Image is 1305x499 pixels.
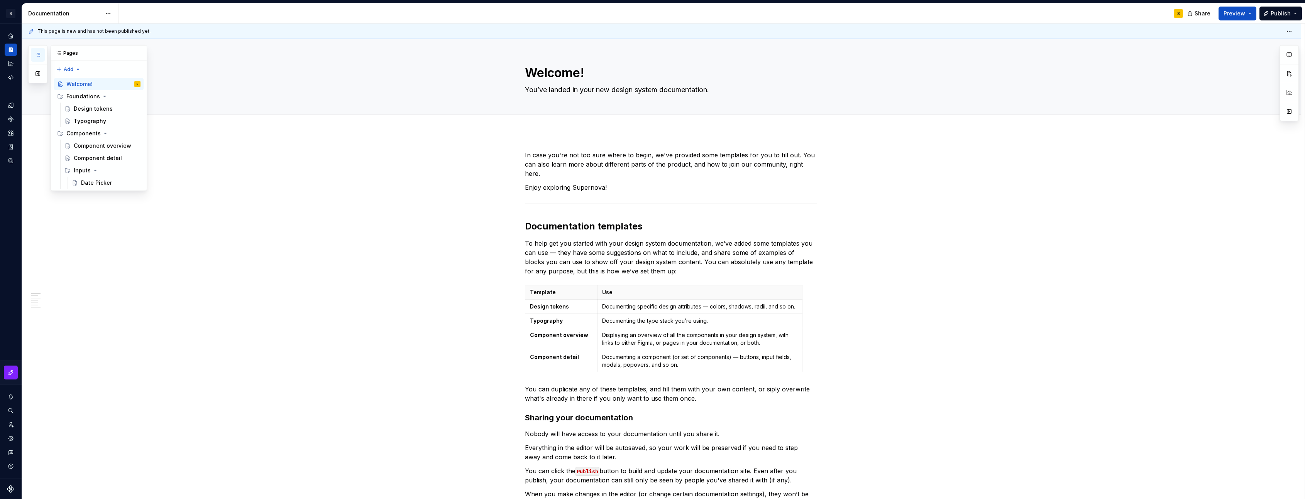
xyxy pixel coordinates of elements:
textarea: Welcome! [523,64,815,82]
a: Data sources [5,155,17,167]
button: Publish [1259,7,1302,20]
code: Publish [575,467,599,476]
a: Code automation [5,71,17,84]
p: Documenting the type stack you’re using. [602,317,797,325]
p: Documenting a component (or set of components) — buttons, input fields, modals, popovers, and so on. [602,353,797,369]
p: In case you're not too sure where to begin, we've provided some templates for you to fill out. Yo... [525,150,817,178]
span: Share [1195,10,1210,17]
p: Use [602,288,797,296]
div: S [136,80,139,88]
p: To help get you started with your design system documentation, we’ve added some templates you can... [525,239,817,276]
div: Components [54,127,144,140]
a: Component overview [61,140,144,152]
a: Design tokens [5,99,17,111]
span: Publish [1271,10,1291,17]
p: Documenting specific design attributes — colors, shadows, radii, and so on. [602,303,797,310]
span: Preview [1224,10,1245,17]
div: Foundations [54,90,144,103]
a: Typography [61,115,144,127]
a: Storybook stories [5,141,17,153]
div: Foundations [66,93,100,100]
div: Component overview [74,142,131,150]
p: You can click the button to build and update your documentation site. Even after you publish, you... [525,466,817,485]
a: Components [5,113,17,125]
div: Inputs [74,167,91,174]
p: Enjoy exploring Supernova! [525,183,817,192]
div: Components [66,130,101,137]
div: Documentation [28,10,101,17]
p: Everything in the editor will be autosaved, so your work will be preserved if you need to step aw... [525,443,817,462]
svg: Supernova Logo [7,485,15,493]
strong: Design tokens [530,303,569,310]
div: Inputs [61,164,144,177]
a: Design tokens [61,103,144,115]
div: Pages [51,46,147,61]
button: Search ⌘K [5,405,17,417]
div: Welcome! [66,80,93,88]
div: Design tokens [74,105,113,113]
strong: Typography [530,317,563,324]
div: S [1177,10,1180,17]
div: Page tree [54,78,144,189]
button: Notifications [5,391,17,403]
a: Date Picker [69,177,144,189]
textarea: You’ve landed in your new design system documentation. [523,84,815,96]
a: Home [5,30,17,42]
button: Contact support [5,446,17,459]
a: Assets [5,127,17,139]
a: Documentation [5,44,17,56]
a: Settings [5,432,17,445]
div: Date Picker [81,179,112,187]
div: Typography [74,117,106,125]
span: This page is new and has not been published yet. [37,28,151,34]
button: Share [1183,7,1215,20]
h2: Documentation templates [525,220,817,233]
button: R [2,5,20,22]
a: Component detail [61,152,144,164]
h3: Sharing your documentation [525,412,817,423]
a: Invite team [5,418,17,431]
span: Add [64,66,73,72]
strong: Component detail [530,354,579,360]
div: Component detail [74,154,122,162]
p: Nobody will have access to your documentation until you share it. [525,429,817,438]
button: Preview [1219,7,1256,20]
a: Welcome!S [54,78,144,90]
div: R [6,9,15,18]
p: You can duplicate any of these templates, and fill them with your own content, or siply overwrite... [525,384,817,403]
button: Add [54,64,83,75]
a: Analytics [5,57,17,70]
p: Template [530,288,592,296]
strong: Component overview [530,332,588,338]
p: Displaying an overview of all the components in your design system, with links to either Figma, o... [602,331,797,347]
